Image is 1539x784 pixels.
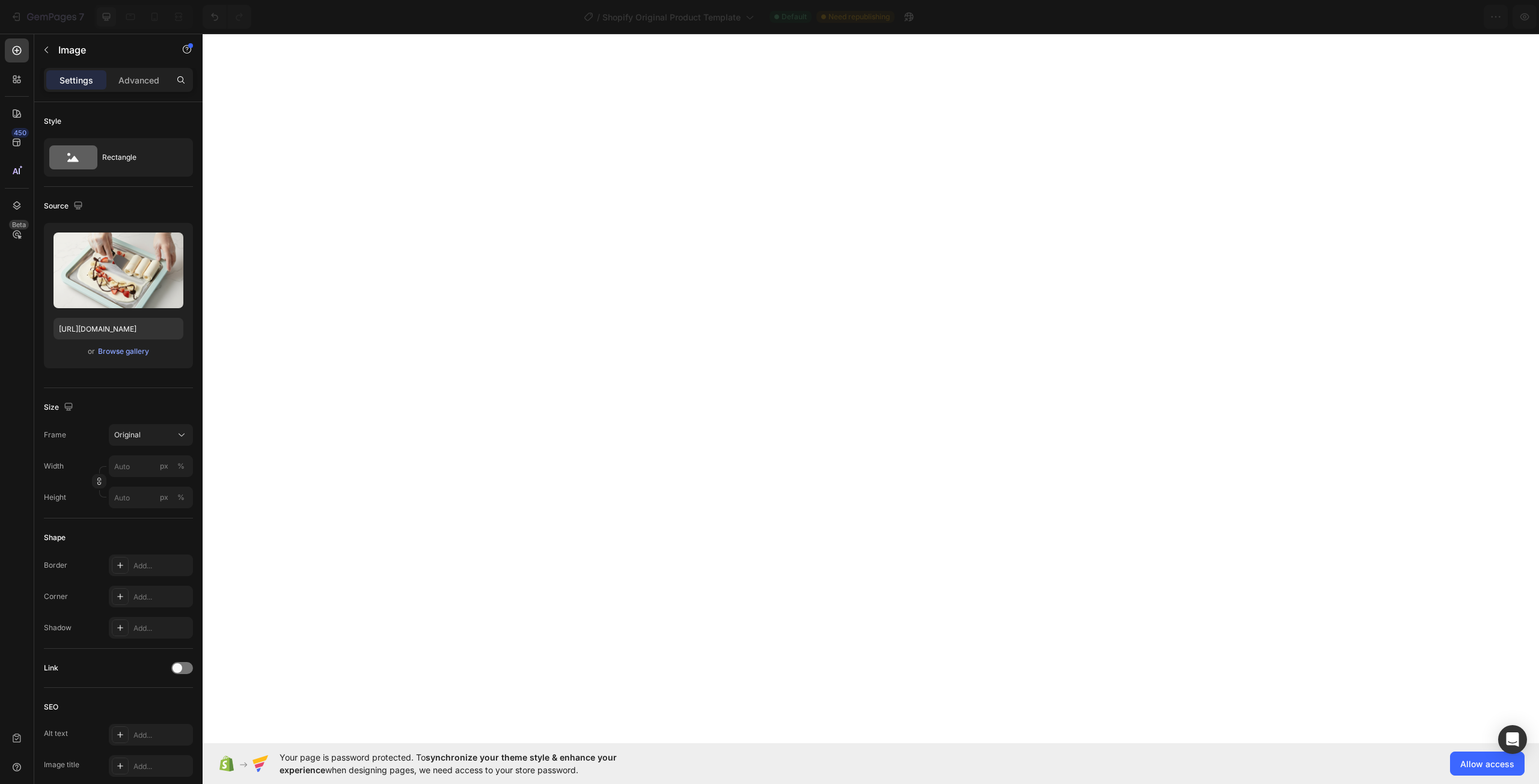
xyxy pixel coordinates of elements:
[54,232,183,308] img: preview-image
[203,34,1539,743] iframe: Design area
[44,532,66,543] div: Shape
[828,11,890,22] span: Need republishing
[160,492,168,503] div: px
[1469,11,1499,23] div: Publish
[44,702,58,713] div: SEO
[44,560,67,571] div: Border
[11,128,29,138] div: 450
[79,10,84,24] p: 7
[109,424,193,446] button: Original
[157,459,171,473] button: %
[44,622,72,633] div: Shadow
[602,11,741,23] span: Shopify Original Product Template
[160,461,168,472] div: px
[44,198,85,214] div: Source
[280,752,617,775] span: synchronize your theme style & enhance your experience
[109,487,193,508] input: px%
[174,459,188,473] button: px
[133,730,190,741] div: Add...
[114,430,141,440] span: Original
[157,490,171,505] button: %
[1296,5,1410,29] button: Assigned Products
[5,5,90,29] button: 7
[97,345,150,357] button: Browse gallery
[102,144,176,171] div: Rectangle
[133,761,190,772] div: Add...
[1459,5,1510,29] button: Publish
[133,592,190,603] div: Add...
[54,318,183,339] input: https://example.com/image.jpg
[1450,752,1525,776] button: Allow access
[44,492,66,503] label: Height
[1306,11,1383,23] span: Assigned Products
[1415,5,1454,29] button: Save
[133,561,190,571] div: Add...
[1460,758,1514,770] span: Allow access
[174,490,188,505] button: px
[44,591,68,602] div: Corner
[58,43,161,57] p: Image
[1425,12,1445,22] span: Save
[9,220,29,229] div: Beta
[203,5,251,29] div: Undo/Redo
[133,623,190,634] div: Add...
[280,751,664,776] span: Your page is password protected. To when designing pages, we need access to your store password.
[44,728,68,739] div: Alt text
[177,492,185,503] div: %
[88,344,95,359] span: or
[44,116,61,127] div: Style
[60,74,93,87] p: Settings
[1498,725,1527,754] div: Open Intercom Messenger
[44,759,79,770] div: Image title
[118,74,159,87] p: Advanced
[44,461,64,472] label: Width
[44,663,58,673] div: Link
[109,455,193,477] input: px%
[597,11,600,23] span: /
[98,346,149,357] div: Browse gallery
[44,400,76,416] div: Size
[177,461,185,472] div: %
[782,11,807,22] span: Default
[44,430,66,440] label: Frame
